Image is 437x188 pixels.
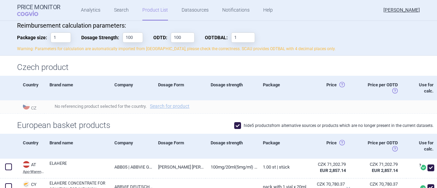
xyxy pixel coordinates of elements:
[17,22,420,29] p: Reimbursement calculation parameters:
[17,32,51,43] span: Package size:
[17,46,420,52] p: Warning: Parameters for calculation are automatically imported from [GEOGRAPHIC_DATA], please che...
[18,134,44,158] div: Country
[258,76,310,100] div: Package
[81,32,123,43] span: Dosage Strength:
[153,76,206,100] div: Dosage Form
[315,161,346,174] abbr: SP-CAU-010 Rakousko
[18,76,44,100] div: Country
[171,32,195,43] input: ODTD:
[310,76,363,100] div: Price
[17,11,48,16] span: COGVIO
[23,103,30,110] img: Czech Republic
[44,134,109,158] div: Brand name
[23,181,30,188] img: Cyprus
[153,32,171,43] span: Obvyklá Denní Terapeutická Dávka
[23,161,44,169] div: AT
[406,134,437,158] div: Use for calc.
[310,134,363,158] div: Price
[50,160,109,173] a: ELAHERE
[150,104,189,109] a: Search for product
[406,76,437,100] div: Use for calc.
[363,159,406,176] a: CZK 71,202.79EUR 2,857.14
[17,120,420,130] h1: European basket products
[258,159,310,175] a: 1.00 ST | Stück
[315,161,346,168] div: CZK 71,202.79
[205,32,231,43] span: Obvyklá Denní Terapeutická Dávka Balení
[17,4,60,17] a: Price MonitorCOGVIO
[109,134,153,158] div: Company
[18,102,44,112] span: CZ
[320,168,346,173] strong: EUR 2,857.14
[23,170,44,174] abbr: Apo-Warenv.III
[368,181,398,187] div: CZK 70,780.37
[153,134,206,158] div: Dosage Form
[23,161,30,168] img: Austria
[363,134,406,158] div: Price per ODTD
[109,159,153,175] a: ABB05 | ABBVIE GMBH
[372,168,398,173] strong: EUR 2,857.14
[153,159,206,175] a: [PERSON_NAME] [PERSON_NAME].E.INF-LSG
[50,102,437,110] span: No referencing product selected for the country.
[206,134,258,158] div: Dosage strength
[123,32,143,43] input: Dosage Strength:
[315,181,345,187] div: CZK 70,780.37
[234,122,434,129] label: hide 5 products from alternative sources or products which are no longer present in the current d...
[368,161,398,168] div: CZK 71,202.79
[17,4,60,11] strong: Price Monitor
[44,76,109,100] div: Brand name
[418,163,422,168] span: ?
[258,134,310,158] div: Package
[109,76,153,100] div: Company
[206,76,258,100] div: Dosage strength
[18,160,44,174] a: ATATApo-Warenv.III
[206,159,258,175] a: 100MG/20ML(5MG/ML) DSTFL
[17,62,420,72] h1: Czech product
[363,76,406,100] div: Price per ODTD
[231,32,255,43] input: ODTDBAL:
[51,32,71,43] input: Package size:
